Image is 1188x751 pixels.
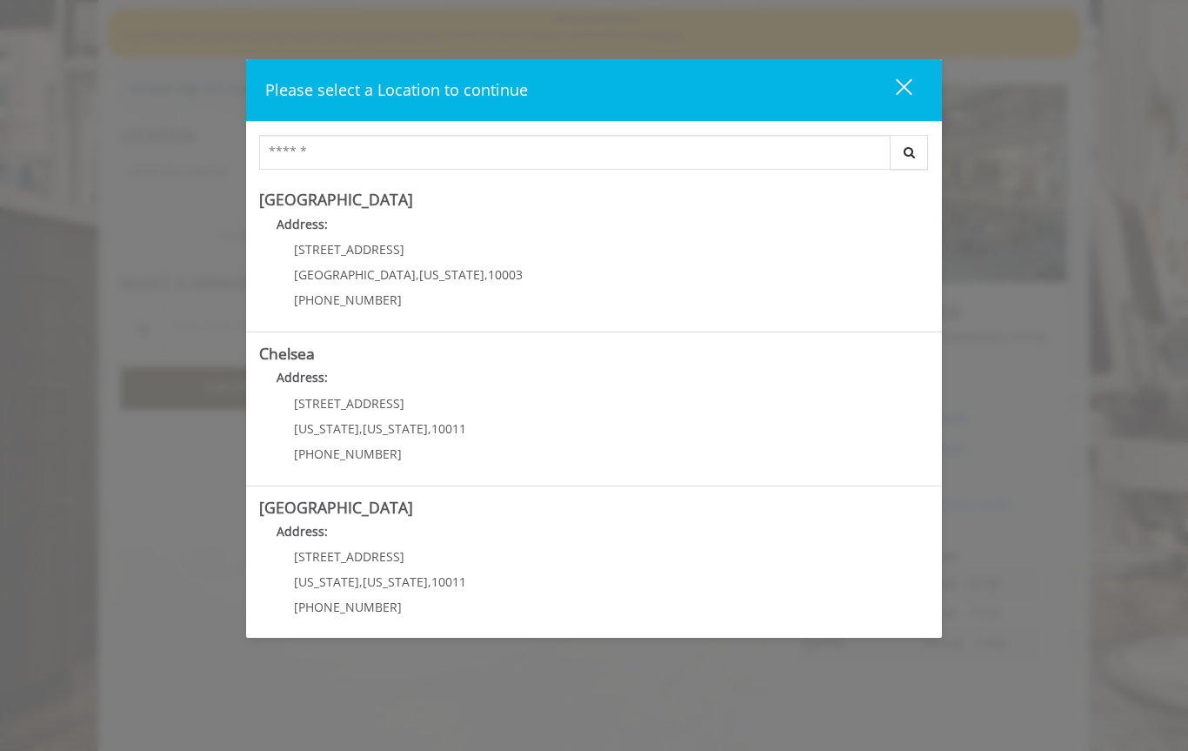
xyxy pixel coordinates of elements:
[259,189,413,210] b: [GEOGRAPHIC_DATA]
[265,79,528,100] span: Please select a Location to continue
[428,573,431,590] span: ,
[484,266,488,283] span: ,
[294,599,402,615] span: [PHONE_NUMBER]
[294,266,416,283] span: [GEOGRAPHIC_DATA]
[277,216,328,232] b: Address:
[419,266,484,283] span: [US_STATE]
[363,573,428,590] span: [US_STATE]
[899,146,919,158] i: Search button
[259,135,929,178] div: Center Select
[294,395,404,412] span: [STREET_ADDRESS]
[294,446,402,462] span: [PHONE_NUMBER]
[864,72,923,108] button: close dialog
[277,523,328,540] b: Address:
[294,241,404,258] span: [STREET_ADDRESS]
[294,548,404,565] span: [STREET_ADDRESS]
[294,573,359,590] span: [US_STATE]
[431,573,466,590] span: 10011
[416,266,419,283] span: ,
[363,420,428,437] span: [US_STATE]
[428,420,431,437] span: ,
[259,135,891,170] input: Search Center
[277,369,328,386] b: Address:
[294,292,402,308] span: [PHONE_NUMBER]
[259,497,413,518] b: [GEOGRAPHIC_DATA]
[359,573,363,590] span: ,
[359,420,363,437] span: ,
[259,343,315,364] b: Chelsea
[294,420,359,437] span: [US_STATE]
[431,420,466,437] span: 10011
[488,266,523,283] span: 10003
[876,77,911,104] div: close dialog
